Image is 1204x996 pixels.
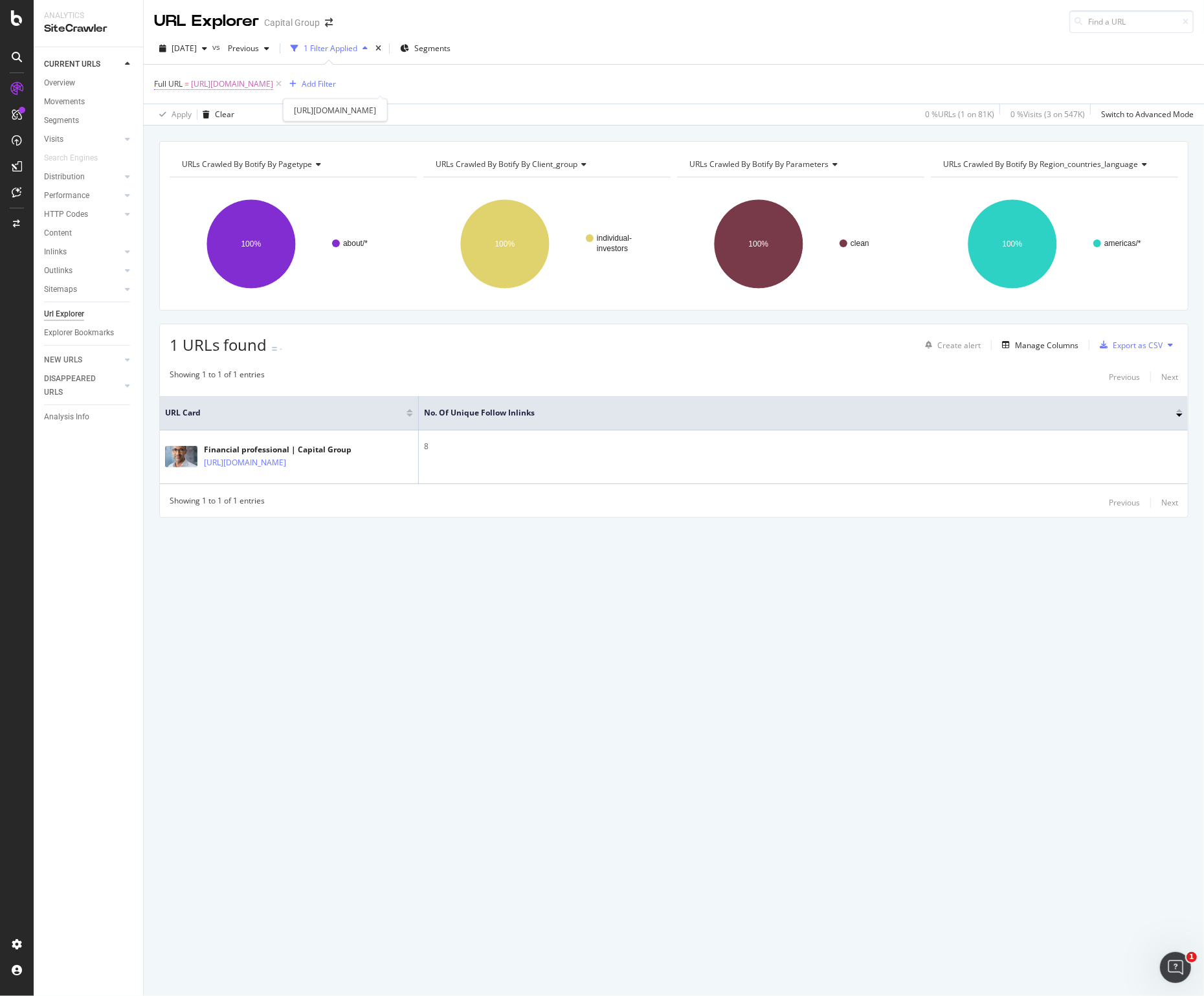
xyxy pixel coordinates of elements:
a: Content [44,227,134,240]
a: Explorer Bookmarks [44,326,134,340]
span: URLs Crawled By Botify By region_countries_language [943,159,1138,170]
div: HTTP Codes [44,208,88,221]
div: Create alert [937,340,981,351]
div: Export as CSV [1113,340,1163,351]
div: - [280,343,282,354]
div: times [373,42,384,55]
div: Showing 1 to 1 of 1 entries [170,495,265,511]
a: Visits [44,133,121,146]
a: Analysis Info [44,410,134,424]
div: Distribution [44,170,85,184]
div: Performance [44,189,89,203]
a: [URL][DOMAIN_NAME] [204,456,286,469]
div: Manage Columns [1015,340,1078,351]
a: Sitemaps [44,283,121,296]
a: Outlinks [44,264,121,278]
a: Url Explorer [44,307,134,321]
div: NEW URLS [44,353,82,367]
svg: A chart. [931,188,1178,300]
button: Previous [1109,495,1140,511]
a: Overview [44,76,134,90]
button: Previous [1109,369,1140,384]
a: Segments [44,114,134,127]
a: DISAPPEARED URLS [44,372,121,399]
span: 2025 Sep. 26th [172,43,197,54]
h4: URLs Crawled By Botify By parameters [687,154,913,175]
div: Next [1161,497,1178,508]
button: Next [1161,369,1178,384]
div: 0 % URLs ( 1 on 81K ) [925,109,994,120]
div: Previous [1109,497,1140,508]
h4: URLs Crawled By Botify By client_group [433,154,659,175]
div: CURRENT URLS [44,58,100,71]
div: Content [44,227,72,240]
div: SiteCrawler [44,21,133,36]
a: Search Engines [44,151,111,165]
a: CURRENT URLS [44,58,121,71]
button: Segments [395,38,456,59]
span: 1 [1187,952,1197,962]
img: main image [165,446,197,467]
div: Capital Group [264,16,320,29]
div: Showing 1 to 1 of 1 entries [170,369,265,384]
text: investors [597,244,628,253]
input: Find a URL [1069,10,1194,33]
div: Inlinks [44,245,67,259]
text: 100% [1003,239,1023,249]
div: Segments [44,114,79,127]
text: americas/* [1104,239,1141,248]
div: Overview [44,76,75,90]
button: [DATE] [154,38,212,59]
span: Previous [223,43,259,54]
h4: URLs Crawled By Botify By region_countries_language [941,154,1166,175]
button: 1 Filter Applied [285,38,373,59]
div: Next [1161,371,1178,382]
div: Search Engines [44,151,98,165]
div: [URL][DOMAIN_NAME] [283,99,387,122]
div: Clear [215,109,234,120]
span: vs [212,41,223,52]
h4: URLs Crawled By Botify By pagetype [179,154,405,175]
div: Movements [44,95,85,109]
span: Segments [414,43,451,54]
div: Financial professional | Capital Group [204,444,351,456]
a: Distribution [44,170,121,184]
span: Full URL [154,78,183,89]
div: arrow-right-arrow-left [325,18,333,27]
div: Visits [44,133,63,146]
div: Outlinks [44,264,72,278]
button: Switch to Advanced Mode [1096,104,1194,125]
svg: A chart. [170,188,417,300]
a: Inlinks [44,245,121,259]
a: NEW URLS [44,353,121,367]
svg: A chart. [423,188,671,300]
span: URLs Crawled By Botify By pagetype [182,159,312,170]
span: [URL][DOMAIN_NAME] [191,75,273,93]
text: clean [851,239,869,248]
button: Apply [154,104,192,125]
span: = [184,78,189,89]
div: Previous [1109,371,1140,382]
img: Equal [272,347,277,351]
div: Add Filter [302,78,336,89]
div: DISAPPEARED URLS [44,372,109,399]
span: URLs Crawled By Botify By client_group [436,159,577,170]
button: Create alert [920,335,981,355]
div: Analysis Info [44,410,89,424]
div: 1 Filter Applied [304,43,357,54]
div: URL Explorer [154,10,259,32]
div: Analytics [44,10,133,21]
span: No. of Unique Follow Inlinks [424,407,1157,419]
button: Add Filter [284,76,336,92]
div: A chart. [677,188,924,300]
a: Performance [44,189,121,203]
button: Next [1161,495,1178,511]
span: URL Card [165,407,403,419]
button: Clear [197,104,234,125]
text: 100% [241,239,262,249]
span: URLs Crawled By Botify By parameters [689,159,829,170]
text: 100% [749,239,769,249]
